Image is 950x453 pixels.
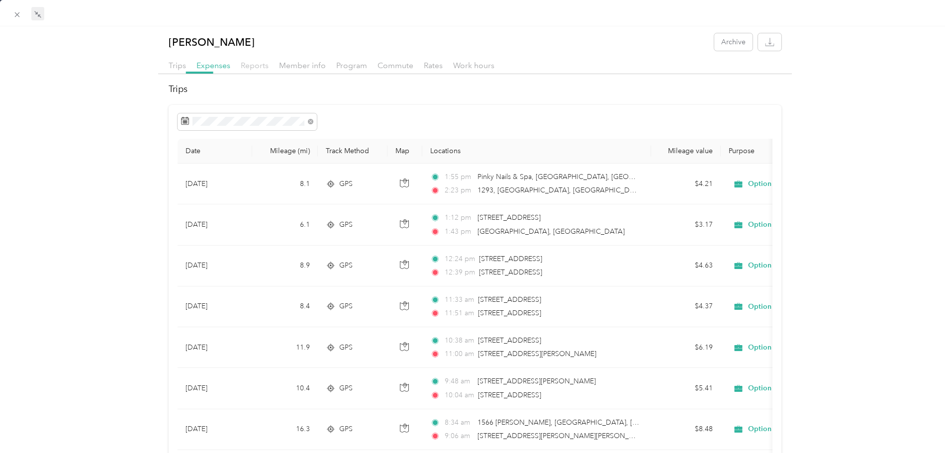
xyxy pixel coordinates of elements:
[339,179,353,189] span: GPS
[169,61,186,70] span: Trips
[178,204,252,245] td: [DATE]
[445,172,473,182] span: 1:55 pm
[477,418,702,427] span: 1566 [PERSON_NAME], [GEOGRAPHIC_DATA], [GEOGRAPHIC_DATA]
[445,308,474,319] span: 11:51 am
[748,425,812,434] span: Option Care Health
[478,295,541,304] span: [STREET_ADDRESS]
[478,336,541,345] span: [STREET_ADDRESS]
[477,377,596,385] span: [STREET_ADDRESS][PERSON_NAME]
[339,424,353,435] span: GPS
[445,254,475,265] span: 12:24 pm
[477,173,898,181] span: Pinky Nails & Spa, [GEOGRAPHIC_DATA], [GEOGRAPHIC_DATA], [GEOGRAPHIC_DATA], [US_STATE], 33881, [G...
[252,409,318,450] td: 16.3
[445,349,474,360] span: 11:00 am
[422,139,651,164] th: Locations
[445,226,473,237] span: 1:43 pm
[479,268,542,276] span: [STREET_ADDRESS]
[478,350,596,358] span: [STREET_ADDRESS][PERSON_NAME]
[178,246,252,286] td: [DATE]
[748,261,812,270] span: Option Care Health
[178,368,252,409] td: [DATE]
[651,204,721,245] td: $3.17
[478,391,541,399] span: [STREET_ADDRESS]
[252,139,318,164] th: Mileage (mi)
[169,33,255,51] p: [PERSON_NAME]
[651,246,721,286] td: $4.63
[651,139,721,164] th: Mileage value
[445,335,474,346] span: 10:38 am
[651,409,721,450] td: $8.48
[178,409,252,450] td: [DATE]
[714,33,753,51] button: Archive
[748,302,812,311] span: Option Care Health
[445,267,475,278] span: 12:39 pm
[252,164,318,204] td: 8.1
[378,61,413,70] span: Commute
[445,185,473,196] span: 2:23 pm
[252,246,318,286] td: 8.9
[196,61,230,70] span: Expenses
[479,255,542,263] span: [STREET_ADDRESS]
[748,180,812,188] span: Option Care Health
[721,139,860,164] th: Purpose
[252,286,318,327] td: 8.4
[169,83,781,96] h2: Trips
[252,368,318,409] td: 10.4
[178,286,252,327] td: [DATE]
[339,342,353,353] span: GPS
[252,204,318,245] td: 6.1
[339,219,353,230] span: GPS
[279,61,326,70] span: Member info
[339,383,353,394] span: GPS
[748,343,812,352] span: Option Care Health
[178,139,252,164] th: Date
[651,327,721,368] td: $6.19
[894,397,950,453] iframe: Everlance-gr Chat Button Frame
[748,220,812,229] span: Option Care Health
[477,213,541,222] span: [STREET_ADDRESS]
[178,327,252,368] td: [DATE]
[445,294,474,305] span: 11:33 am
[178,164,252,204] td: [DATE]
[748,384,812,393] span: Option Care Health
[477,227,625,236] span: [GEOGRAPHIC_DATA], [GEOGRAPHIC_DATA]
[424,61,443,70] span: Rates
[336,61,367,70] span: Program
[651,286,721,327] td: $4.37
[445,417,473,428] span: 8:34 am
[651,368,721,409] td: $5.41
[477,186,860,194] span: 1293, [GEOGRAPHIC_DATA], [GEOGRAPHIC_DATA], [GEOGRAPHIC_DATA], [US_STATE], 33880, [GEOGRAPHIC_DATA]
[453,61,494,70] span: Work hours
[477,432,651,440] span: [STREET_ADDRESS][PERSON_NAME][PERSON_NAME]
[241,61,269,70] span: Reports
[445,390,474,401] span: 10:04 am
[387,139,422,164] th: Map
[445,212,473,223] span: 1:12 pm
[252,327,318,368] td: 11.9
[478,309,541,317] span: [STREET_ADDRESS]
[318,139,387,164] th: Track Method
[651,164,721,204] td: $4.21
[445,376,473,387] span: 9:48 am
[445,431,473,442] span: 9:06 am
[339,260,353,271] span: GPS
[339,301,353,312] span: GPS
